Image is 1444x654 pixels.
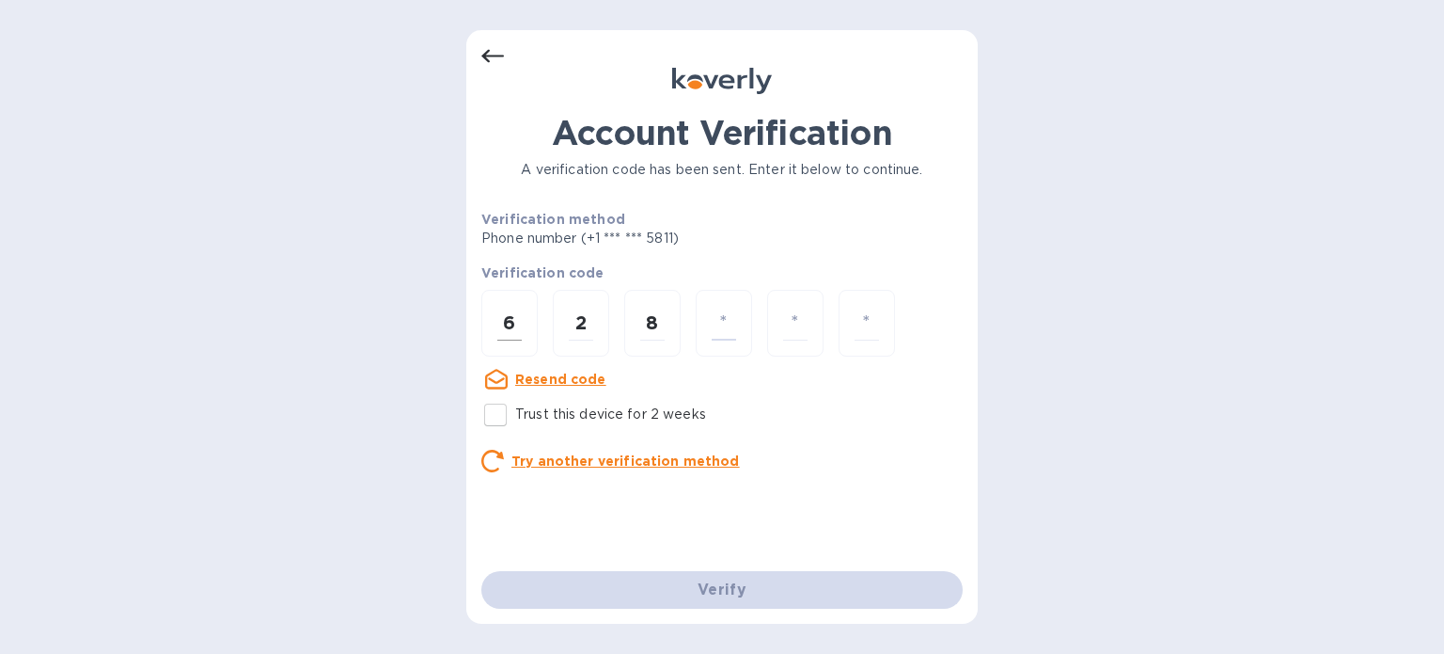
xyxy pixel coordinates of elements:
h1: Account Verification [481,113,963,152]
u: Resend code [515,372,606,387]
p: Trust this device for 2 weeks [515,405,706,424]
p: Phone number (+1 *** *** 5811) [481,229,823,248]
u: Try another verification method [511,454,740,469]
p: Verification code [481,263,963,282]
p: A verification code has been sent. Enter it below to continue. [481,160,963,180]
b: Verification method [481,212,625,227]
